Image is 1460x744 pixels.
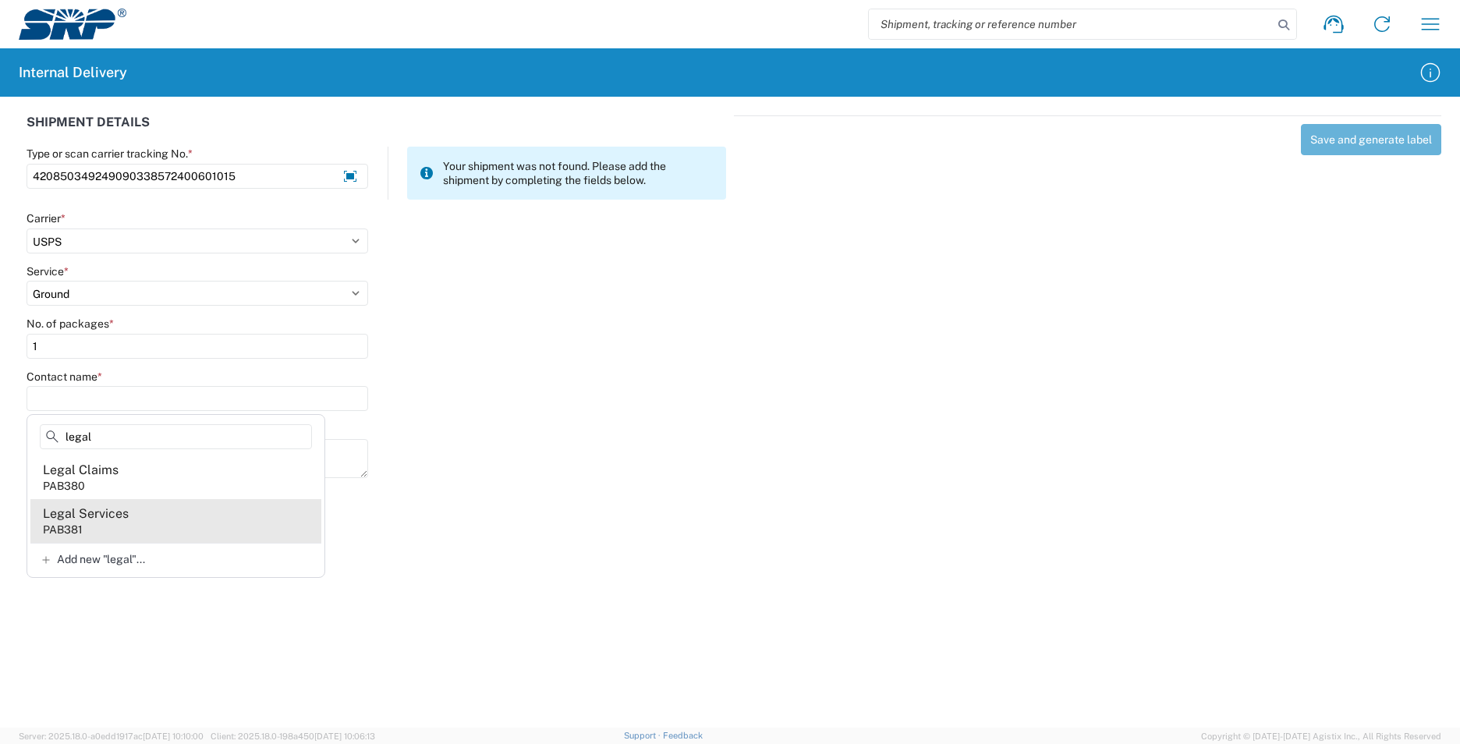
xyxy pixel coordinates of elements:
[314,732,375,741] span: [DATE] 10:06:13
[443,159,714,187] span: Your shipment was not found. Please add the shipment by completing the fields below.
[211,732,375,741] span: Client: 2025.18.0-198a450
[27,317,114,331] label: No. of packages
[19,63,127,82] h2: Internal Delivery
[1201,729,1441,743] span: Copyright © [DATE]-[DATE] Agistix Inc., All Rights Reserved
[43,523,83,537] div: PAB381
[663,731,703,740] a: Feedback
[624,731,663,740] a: Support
[19,9,126,40] img: srp
[27,211,66,225] label: Carrier
[143,732,204,741] span: [DATE] 10:10:00
[27,264,69,278] label: Service
[57,552,145,566] span: Add new "legal"...
[27,147,193,161] label: Type or scan carrier tracking No.
[43,505,129,523] div: Legal Services
[869,9,1273,39] input: Shipment, tracking or reference number
[27,370,102,384] label: Contact name
[43,479,85,493] div: PAB380
[27,115,726,147] div: SHIPMENT DETAILS
[43,462,119,479] div: Legal Claims
[19,732,204,741] span: Server: 2025.18.0-a0edd1917ac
